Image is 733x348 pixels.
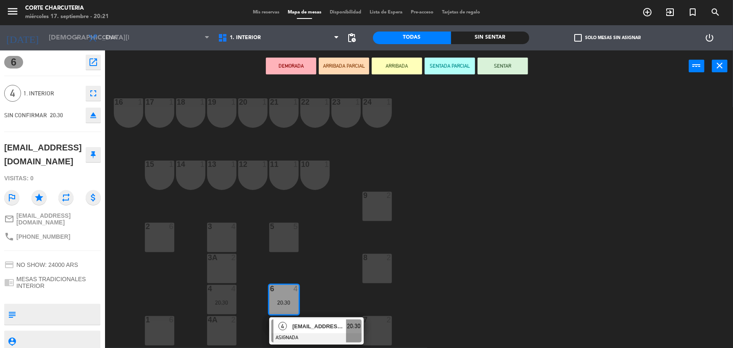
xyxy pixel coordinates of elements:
button: eject [86,108,101,123]
button: ARRIBADA [372,58,422,74]
span: 1. INTERIOR [24,89,81,98]
span: [EMAIL_ADDRESS][DOMAIN_NAME] [292,322,346,331]
div: 1 [200,98,205,106]
div: 1 [138,98,143,106]
div: 2 [231,254,236,261]
div: [EMAIL_ADDRESS][DOMAIN_NAME] [4,141,86,168]
div: 1 [356,98,361,106]
i: chrome_reader_mode [4,277,14,287]
span: Lista de Espera [365,10,407,15]
span: SIN CONFIRMAR [4,112,47,119]
span: Mapa de mesas [284,10,326,15]
span: MESAS TRADICIONALES INTERIOR [16,276,101,289]
div: 4 [231,223,236,230]
div: 20:30 [269,300,299,306]
button: DEMORADA [266,58,316,74]
i: repeat [58,190,74,205]
label: Solo mesas sin asignar [575,34,641,42]
div: Visitas: 0 [4,171,101,186]
i: mail_outline [4,214,14,224]
div: 12 [239,161,239,168]
div: 5 [294,223,299,230]
button: power_input [689,60,704,72]
div: Corte Charcuteria [25,4,109,13]
i: attach_money [86,190,101,205]
i: eject [88,110,98,120]
i: close [715,61,725,71]
span: Cena [102,35,117,41]
div: 10 [301,161,302,168]
i: fullscreen [88,88,98,98]
div: 20:30 [207,300,236,306]
div: 1 [169,161,174,168]
i: credit_card [4,260,14,270]
i: power_settings_new [704,33,715,43]
i: star [32,190,47,205]
div: Todas [373,32,451,44]
i: turned_in_not [688,7,698,17]
div: 2 [387,254,392,261]
i: search [710,7,720,17]
div: 20 [239,98,239,106]
div: 4 [294,285,299,293]
i: arrow_drop_down [72,33,82,43]
i: add_circle_outline [642,7,652,17]
i: open_in_new [88,57,98,67]
button: open_in_new [86,55,101,70]
button: fullscreen [86,86,101,101]
span: 20:30 [347,321,360,331]
button: ARRIBADA PARCIAL [319,58,369,74]
div: 1 [325,98,330,106]
div: 1 [263,161,268,168]
button: SENTADA PARCIAL [425,58,475,74]
span: NO SHOW: 24000 ARS [16,261,78,268]
div: 6 [169,223,174,230]
div: 4 [231,285,236,293]
i: person_pin [7,337,16,346]
div: 5 [270,223,271,230]
div: Sin sentar [451,32,529,44]
i: exit_to_app [665,7,675,17]
button: close [712,60,728,72]
div: 1 [325,161,330,168]
i: power_input [692,61,702,71]
span: 20:30 [50,112,63,119]
span: [PHONE_NUMBER] [16,233,70,240]
span: 6 [4,56,23,69]
div: 2 [387,192,392,199]
div: 23 [332,98,333,106]
div: 21 [270,98,271,106]
span: Pre-acceso [407,10,438,15]
button: menu [6,5,19,21]
span: check_box_outline_blank [575,34,582,42]
span: [EMAIL_ADDRESS][DOMAIN_NAME] [16,212,101,226]
div: 1 [294,98,299,106]
div: 1 [169,98,174,106]
span: Mis reservas [249,10,284,15]
div: 2 [387,316,392,324]
i: phone [4,232,14,242]
span: pending_actions [347,33,357,43]
span: 4 [4,85,21,102]
div: 1 [387,98,392,106]
span: Tarjetas de regalo [438,10,484,15]
div: 11 [270,161,271,168]
a: mail_outline[EMAIL_ADDRESS][DOMAIN_NAME] [4,212,101,226]
i: subject [7,310,16,319]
